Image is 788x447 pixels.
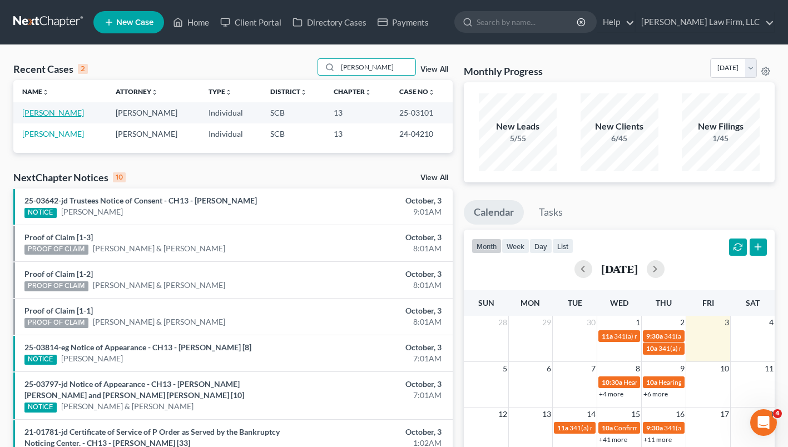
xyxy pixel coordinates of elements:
div: NOTICE [24,355,57,365]
input: Search by name... [477,12,578,32]
div: 8:01AM [310,280,442,291]
div: October, 3 [310,269,442,280]
span: 341(a) meeting for [PERSON_NAME] [658,344,766,352]
button: month [472,239,502,254]
a: Typeunfold_more [209,87,232,96]
a: Payments [372,12,434,32]
a: View All [420,174,448,182]
td: SCB [261,102,325,123]
i: unfold_more [151,89,158,96]
a: Proof of Claim [1-1] [24,306,93,315]
div: October, 3 [310,195,442,206]
input: Search by name... [338,59,415,75]
a: +4 more [599,390,623,398]
td: 25-03101 [390,102,453,123]
div: 8:01AM [310,243,442,254]
a: Proof of Claim [1-2] [24,269,93,279]
span: 14 [586,408,597,421]
button: day [529,239,552,254]
td: 13 [325,102,390,123]
a: Home [167,12,215,32]
div: PROOF OF CLAIM [24,281,88,291]
button: week [502,239,529,254]
span: 2 [679,316,686,329]
a: 25-03797-jd Notice of Appearance - CH13 - [PERSON_NAME] [PERSON_NAME] and [PERSON_NAME] [PERSON_N... [24,379,244,400]
div: October, 3 [310,342,442,353]
td: Individual [200,123,261,144]
div: PROOF OF CLAIM [24,245,88,255]
span: 3 [723,316,730,329]
span: Sat [746,298,760,307]
td: [PERSON_NAME] [107,102,200,123]
td: SCB [261,123,325,144]
div: NOTICE [24,403,57,413]
span: 16 [675,408,686,421]
i: unfold_more [365,89,371,96]
span: 11a [557,424,568,432]
a: Calendar [464,200,524,225]
div: New Clients [581,120,658,133]
i: unfold_more [42,89,49,96]
a: Client Portal [215,12,287,32]
td: 24-04210 [390,123,453,144]
a: +11 more [643,435,672,444]
a: [PERSON_NAME] [22,129,84,138]
span: 10:30a [602,378,622,386]
a: Chapterunfold_more [334,87,371,96]
a: +6 more [643,390,668,398]
span: 1 [635,316,641,329]
span: 17 [719,408,730,421]
div: 7:01AM [310,353,442,364]
a: Help [597,12,635,32]
button: list [552,239,573,254]
td: 13 [325,123,390,144]
div: October, 3 [310,426,442,438]
span: Confirmation Hearing for [PERSON_NAME] [614,424,741,432]
span: 12 [497,408,508,421]
span: 4 [773,409,782,418]
div: 7:01AM [310,390,442,401]
a: Case Nounfold_more [399,87,435,96]
span: 9 [679,362,686,375]
div: October, 3 [310,379,442,390]
span: 9:30a [646,332,663,340]
div: PROOF OF CLAIM [24,318,88,328]
a: Tasks [529,200,573,225]
a: [PERSON_NAME] & [PERSON_NAME] [93,280,225,291]
span: Thu [656,298,672,307]
span: 6 [546,362,552,375]
span: 7 [590,362,597,375]
span: Sun [478,298,494,307]
span: 341(a) meeting for [PERSON_NAME] [664,424,771,432]
a: [PERSON_NAME] & [PERSON_NAME] [93,243,225,254]
a: [PERSON_NAME] [61,353,123,364]
i: unfold_more [225,89,232,96]
span: Mon [521,298,540,307]
a: [PERSON_NAME] & [PERSON_NAME] [93,316,225,327]
h2: [DATE] [601,263,638,275]
span: Hearing for La [PERSON_NAME] [658,378,753,386]
span: 11a [602,332,613,340]
span: 11 [764,362,775,375]
div: NOTICE [24,208,57,218]
a: Nameunfold_more [22,87,49,96]
iframe: Intercom live chat [750,409,777,436]
a: [PERSON_NAME] Law Firm, LLC [636,12,774,32]
div: October, 3 [310,232,442,243]
div: 6/45 [581,133,658,144]
a: [PERSON_NAME] [61,206,123,217]
div: 5/55 [479,133,557,144]
span: 341(a) meeting for [PERSON_NAME] & [PERSON_NAME] [569,424,736,432]
span: 18 [764,408,775,421]
span: New Case [116,18,153,27]
span: 10a [646,344,657,352]
span: 341(a) meeting for [PERSON_NAME] [664,332,771,340]
div: 2 [78,64,88,74]
a: Districtunfold_more [270,87,307,96]
div: New Filings [682,120,760,133]
a: Proof of Claim [1-3] [24,232,93,242]
div: 10 [113,172,126,182]
div: Recent Cases [13,62,88,76]
a: [PERSON_NAME] [22,108,84,117]
div: October, 3 [310,305,442,316]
